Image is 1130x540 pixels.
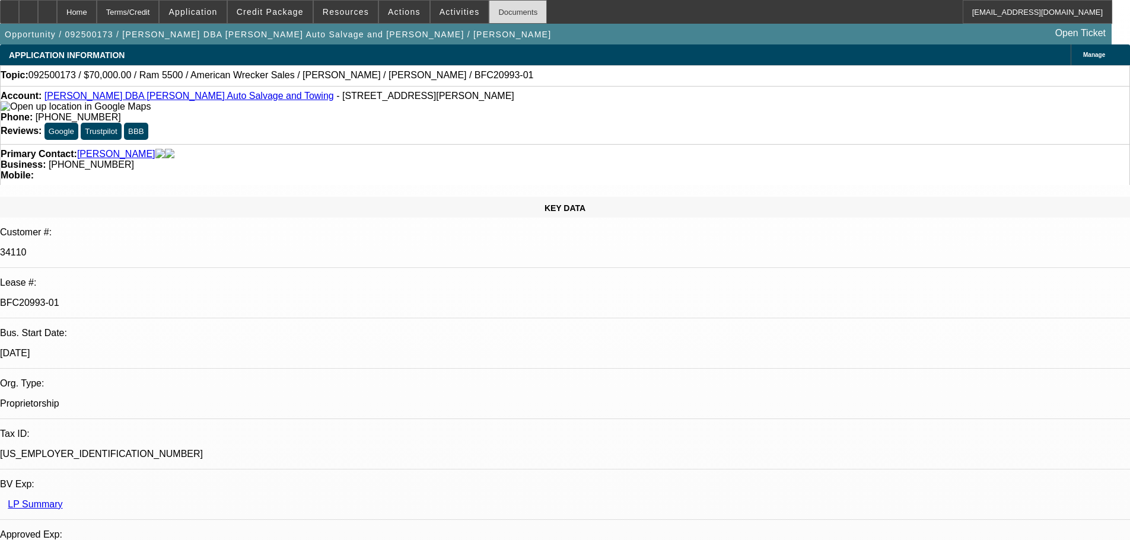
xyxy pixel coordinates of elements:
a: [PERSON_NAME] [77,149,155,159]
strong: Topic: [1,70,28,81]
span: Opportunity / 092500173 / [PERSON_NAME] DBA [PERSON_NAME] Auto Salvage and [PERSON_NAME] / [PERSO... [5,30,551,39]
button: Google [44,123,78,140]
span: KEY DATA [545,203,585,213]
button: Actions [379,1,429,23]
button: Activities [431,1,489,23]
button: Application [160,1,226,23]
strong: Phone: [1,112,33,122]
span: Application [168,7,217,17]
a: [PERSON_NAME] DBA [PERSON_NAME] Auto Salvage and Towing [44,91,334,101]
span: - [STREET_ADDRESS][PERSON_NAME] [336,91,514,101]
button: Trustpilot [81,123,121,140]
span: Actions [388,7,421,17]
span: Resources [323,7,369,17]
span: Activities [440,7,480,17]
strong: Reviews: [1,126,42,136]
button: Credit Package [228,1,313,23]
span: APPLICATION INFORMATION [9,50,125,60]
button: BBB [124,123,148,140]
img: linkedin-icon.png [165,149,174,159]
span: 092500173 / $70,000.00 / Ram 5500 / American Wrecker Sales / [PERSON_NAME] / [PERSON_NAME] / BFC2... [28,70,534,81]
a: Open Ticket [1051,23,1110,43]
a: View Google Maps [1,101,151,111]
span: Manage [1083,52,1105,58]
img: facebook-icon.png [155,149,165,159]
strong: Primary Contact: [1,149,77,159]
a: LP Summary [8,499,62,509]
span: Credit Package [237,7,304,17]
strong: Business: [1,159,46,170]
img: Open up location in Google Maps [1,101,151,112]
span: [PHONE_NUMBER] [36,112,121,122]
strong: Mobile: [1,170,34,180]
button: Resources [314,1,378,23]
strong: Account: [1,91,42,101]
span: [PHONE_NUMBER] [49,159,134,170]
